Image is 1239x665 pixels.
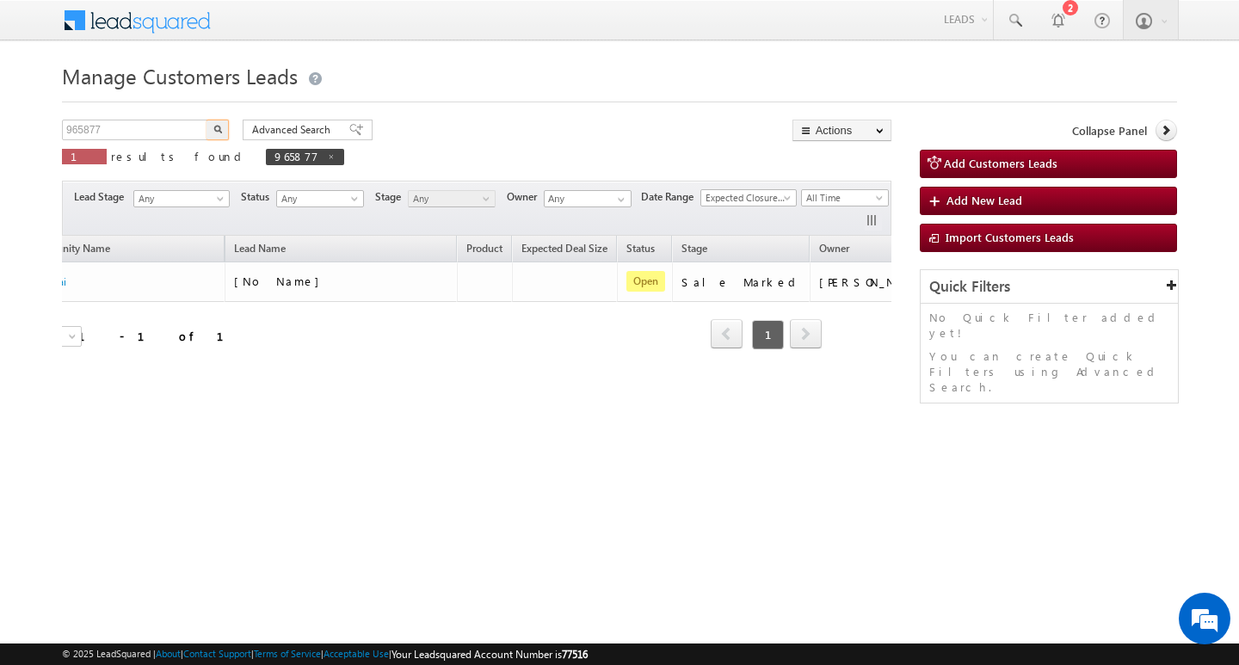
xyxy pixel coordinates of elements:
[78,326,244,346] div: 1 - 1 of 1
[752,320,784,349] span: 1
[802,190,884,206] span: All Time
[513,239,616,262] a: Expected Deal Size
[234,274,328,288] span: [No Name]
[408,190,496,207] a: Any
[946,230,1074,244] span: Import Customers Leads
[276,190,364,207] a: Any
[134,191,224,206] span: Any
[324,648,389,659] a: Acceptable Use
[409,191,490,206] span: Any
[507,189,544,205] span: Owner
[544,190,632,207] input: Type to Search
[790,321,822,348] a: next
[801,189,889,206] a: All Time
[626,271,665,292] span: Open
[819,242,849,255] span: Owner
[944,156,1057,170] span: Add Customers Leads
[29,90,72,113] img: d_60004797649_company_0_60004797649
[156,648,181,659] a: About
[618,239,663,262] a: Status
[946,193,1022,207] span: Add New Lead
[929,310,1169,341] p: No Quick Filter added yet!
[234,530,312,553] em: Start Chat
[62,646,588,662] span: © 2025 LeadSquared | | | | |
[681,242,707,255] span: Stage
[252,122,336,138] span: Advanced Search
[183,648,251,659] a: Contact Support
[921,270,1178,304] div: Quick Filters
[792,120,891,141] button: Actions
[521,242,607,255] span: Expected Deal Size
[254,648,321,659] a: Terms of Service
[213,125,222,133] img: Search
[71,149,98,163] span: 1
[225,239,294,262] span: Lead Name
[274,149,318,163] span: 965877
[22,159,314,515] textarea: Type your message and hit 'Enter'
[819,274,932,290] div: [PERSON_NAME]
[62,62,298,89] span: Manage Customers Leads
[74,189,131,205] span: Lead Stage
[1072,123,1147,139] span: Collapse Panel
[641,189,700,205] span: Date Range
[608,191,630,208] a: Show All Items
[282,9,324,50] div: Minimize live chat window
[133,190,230,207] a: Any
[375,189,408,205] span: Stage
[15,239,119,262] a: Opportunity Name
[700,189,797,206] a: Expected Closure Date
[391,648,588,661] span: Your Leadsquared Account Number is
[681,274,802,290] div: Sale Marked
[673,239,716,262] a: Stage
[711,319,743,348] span: prev
[89,90,289,113] div: Chat with us now
[241,189,276,205] span: Status
[929,348,1169,395] p: You can create Quick Filters using Advanced Search.
[790,319,822,348] span: next
[111,149,248,163] span: results found
[466,242,502,255] span: Product
[24,242,110,255] span: Opportunity Name
[277,191,359,206] span: Any
[562,648,588,661] span: 77516
[701,190,791,206] span: Expected Closure Date
[711,321,743,348] a: prev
